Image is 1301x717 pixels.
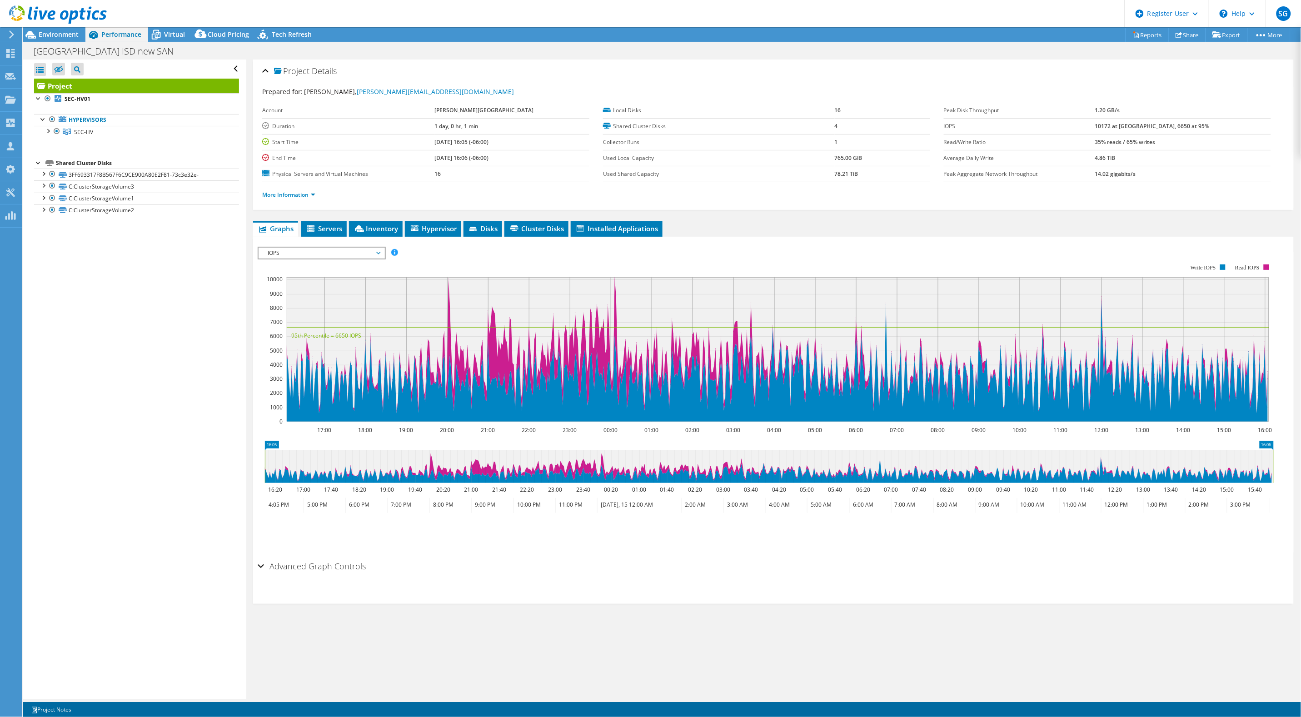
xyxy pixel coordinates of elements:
[1137,486,1151,493] text: 13:00
[409,486,423,493] text: 19:40
[354,224,398,233] span: Inventory
[1095,138,1156,146] b: 35% reads / 65% writes
[686,426,700,434] text: 02:00
[380,486,394,493] text: 19:00
[857,486,871,493] text: 06:20
[74,128,93,136] span: SEC-HV
[835,106,841,114] b: 16
[997,486,1011,493] text: 09:40
[603,154,835,163] label: Used Local Capacity
[944,138,1095,147] label: Read/Write Ratio
[1191,264,1216,271] text: Write IOPS
[1126,28,1169,42] a: Reports
[272,30,312,39] span: Tech Refresh
[603,122,835,131] label: Shared Cluster Disks
[1108,486,1122,493] text: 12:20
[603,138,835,147] label: Collector Runs
[101,30,141,39] span: Performance
[291,332,361,339] text: 95th Percentile = 6650 IOPS
[912,486,927,493] text: 07:40
[267,275,283,283] text: 10000
[660,486,674,493] text: 01:40
[577,486,591,493] text: 23:40
[944,169,1095,179] label: Peak Aggregate Network Throughput
[1080,486,1094,493] text: 11:40
[468,224,498,233] span: Disks
[1164,486,1178,493] text: 13:40
[1236,264,1260,271] text: Read IOPS
[931,426,945,434] text: 08:00
[575,224,658,233] span: Installed Applications
[1054,426,1068,434] text: 11:00
[437,486,451,493] text: 20:20
[604,426,618,434] text: 00:00
[274,67,309,76] span: Project
[270,290,283,298] text: 9000
[409,224,457,233] span: Hypervisor
[1095,170,1136,178] b: 14.02 gigabits/s
[884,486,898,493] text: 07:00
[944,122,1095,131] label: IOPS
[30,46,188,56] h1: [GEOGRAPHIC_DATA] ISD new SAN
[262,138,434,147] label: Start Time
[357,87,514,96] a: [PERSON_NAME][EMAIL_ADDRESS][DOMAIN_NAME]
[972,426,986,434] text: 09:00
[262,169,434,179] label: Physical Servers and Virtual Machines
[944,154,1095,163] label: Average Daily Write
[34,114,239,126] a: Hypervisors
[279,418,283,425] text: 0
[1095,106,1120,114] b: 1.20 GB/s
[208,30,249,39] span: Cloud Pricing
[1136,426,1150,434] text: 13:00
[270,304,283,312] text: 8000
[258,557,366,575] h2: Advanced Graph Controls
[835,138,838,146] b: 1
[522,426,536,434] text: 22:00
[270,361,283,368] text: 4000
[1206,28,1248,42] a: Export
[768,426,782,434] text: 04:00
[359,426,373,434] text: 18:00
[1217,426,1231,434] text: 15:00
[604,486,618,493] text: 00:20
[940,486,954,493] text: 08:20
[262,122,434,131] label: Duration
[440,426,454,434] text: 20:00
[34,204,239,216] a: C:ClusterStorageVolume2
[270,375,283,383] text: 3000
[1095,426,1109,434] text: 12:00
[435,138,489,146] b: [DATE] 16:05 (-06:00)
[1095,154,1116,162] b: 4.86 TiB
[435,170,441,178] b: 16
[270,403,283,411] text: 1000
[353,486,367,493] text: 18:20
[399,426,414,434] text: 19:00
[262,87,303,96] label: Prepared for:
[849,426,863,434] text: 06:00
[727,426,741,434] text: 03:00
[270,389,283,397] text: 2000
[306,224,342,233] span: Servers
[944,106,1095,115] label: Peak Disk Throughput
[603,169,835,179] label: Used Shared Capacity
[1220,10,1228,18] svg: \n
[262,154,434,163] label: End Time
[34,169,239,180] a: 3FF693317F8B567F6C9CE900A80E2F81-73c3e32e-
[270,332,283,340] text: 6000
[835,170,858,178] b: 78.21 TiB
[520,486,534,493] text: 22:20
[56,158,239,169] div: Shared Cluster Disks
[1258,426,1272,434] text: 16:00
[645,426,659,434] text: 01:00
[744,486,758,493] text: 03:40
[717,486,731,493] text: 03:00
[835,154,862,162] b: 765.00 GiB
[603,106,835,115] label: Local Disks
[262,191,315,199] a: More Information
[481,426,495,434] text: 21:00
[263,248,380,259] span: IOPS
[493,486,507,493] text: 21:40
[563,426,577,434] text: 23:00
[828,486,842,493] text: 05:40
[688,486,703,493] text: 02:20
